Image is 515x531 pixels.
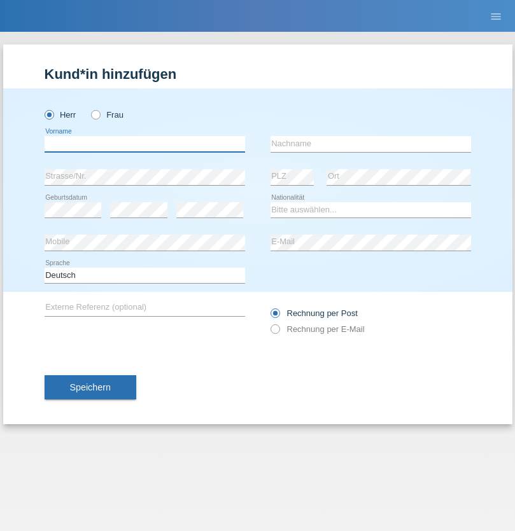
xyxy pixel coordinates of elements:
button: Speichern [45,375,136,399]
input: Frau [91,110,99,118]
input: Rechnung per Post [271,308,279,324]
label: Rechnung per E-Mail [271,324,365,334]
label: Rechnung per Post [271,308,358,318]
i: menu [490,10,502,23]
label: Herr [45,110,76,120]
h1: Kund*in hinzufügen [45,66,471,82]
input: Herr [45,110,53,118]
input: Rechnung per E-Mail [271,324,279,340]
label: Frau [91,110,123,120]
span: Speichern [70,382,111,392]
a: menu [483,12,509,20]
